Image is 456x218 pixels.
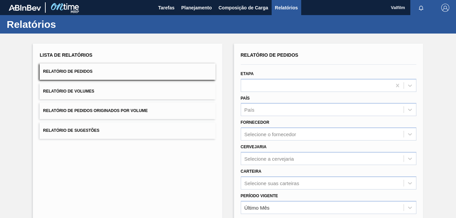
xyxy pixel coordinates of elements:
[241,96,250,101] label: País
[9,5,41,11] img: TNhmsLtSVTkK8tSr43FrP2fwEKptu5GPRR3wAAAABJRU5ErkJggg==
[40,103,215,119] button: Relatório de Pedidos Originados por Volume
[241,52,299,58] span: Relatório de Pedidos
[244,205,270,210] div: Último Mês
[40,83,215,100] button: Relatório de Volumes
[40,122,215,139] button: Relatório de Sugestões
[241,169,262,174] label: Carteira
[181,4,212,12] span: Planejamento
[219,4,268,12] span: Composição de Carga
[43,69,92,74] span: Relatório de Pedidos
[441,4,449,12] img: Logout
[244,107,255,113] div: País
[244,156,294,161] div: Selecione a cervejaria
[410,3,432,12] button: Notificações
[241,71,254,76] label: Etapa
[244,131,296,137] div: Selecione o fornecedor
[241,194,278,198] label: Período Vigente
[40,63,215,80] button: Relatório de Pedidos
[7,20,126,28] h1: Relatórios
[40,52,92,58] span: Lista de Relatórios
[43,89,94,94] span: Relatório de Volumes
[43,128,99,133] span: Relatório de Sugestões
[241,120,269,125] label: Fornecedor
[43,108,148,113] span: Relatório de Pedidos Originados por Volume
[275,4,298,12] span: Relatórios
[241,145,267,149] label: Cervejaria
[158,4,175,12] span: Tarefas
[244,180,299,186] div: Selecione suas carteiras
